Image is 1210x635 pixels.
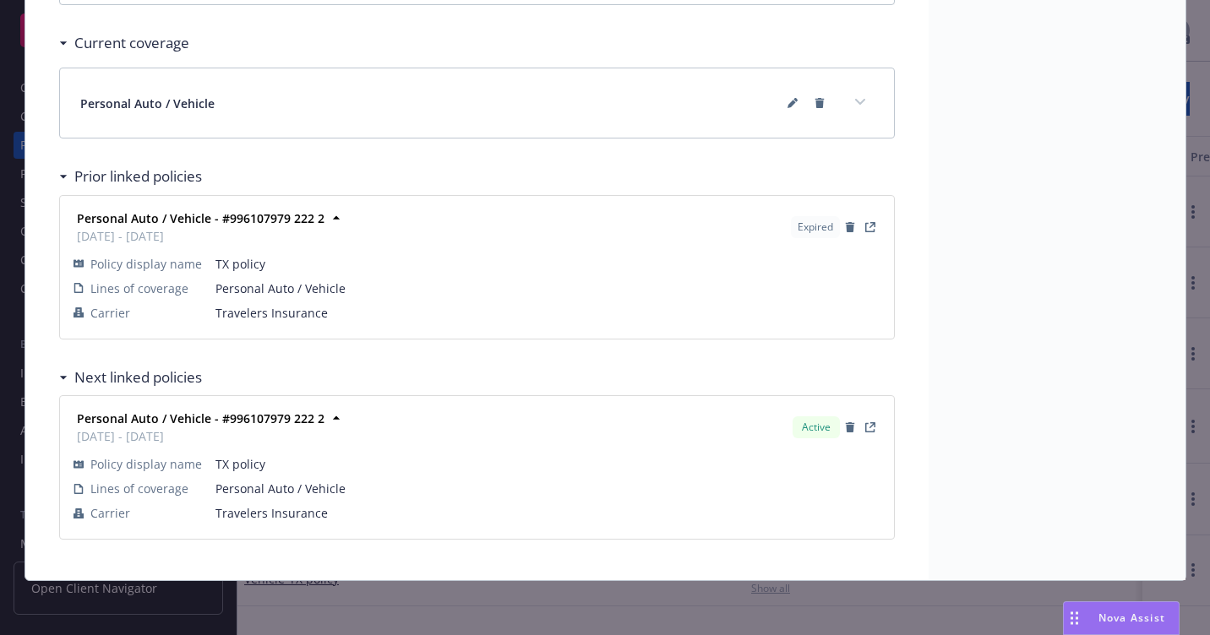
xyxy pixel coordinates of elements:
span: Travelers Insurance [215,304,880,322]
span: [DATE] - [DATE] [77,227,324,245]
span: Policy display name [90,255,202,273]
span: Travelers Insurance [215,504,880,522]
span: Personal Auto / Vehicle [215,280,880,297]
div: Drag to move [1064,602,1085,634]
span: Carrier [90,304,130,322]
button: expand content [847,89,874,116]
span: Lines of coverage [90,480,188,497]
a: View Policy [860,417,880,437]
span: [DATE] - [DATE] [77,427,324,445]
span: Active [799,420,833,435]
span: TX policy [215,455,880,473]
h3: Prior linked policies [74,166,202,187]
span: Personal Auto / Vehicle [215,480,880,497]
h3: Next linked policies [74,366,202,388]
span: TX policy [215,255,880,273]
span: Personal Auto / Vehicle [80,95,215,112]
span: Lines of coverage [90,280,188,297]
strong: Personal Auto / Vehicle - #996107979 222 2 [77,210,324,226]
a: View Policy [860,217,880,237]
div: Current coverage [59,32,189,54]
span: Policy display name [90,455,202,473]
strong: Personal Auto / Vehicle - #996107979 222 2 [77,410,324,426]
span: Nova Assist [1098,611,1165,625]
span: Expired [798,220,833,235]
div: Prior linked policies [59,166,202,187]
button: Nova Assist [1063,601,1180,635]
div: Personal Auto / Vehicleexpand content [60,68,894,138]
span: Carrier [90,504,130,522]
div: Next linked policies [59,366,202,388]
h3: Current coverage [74,32,189,54]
